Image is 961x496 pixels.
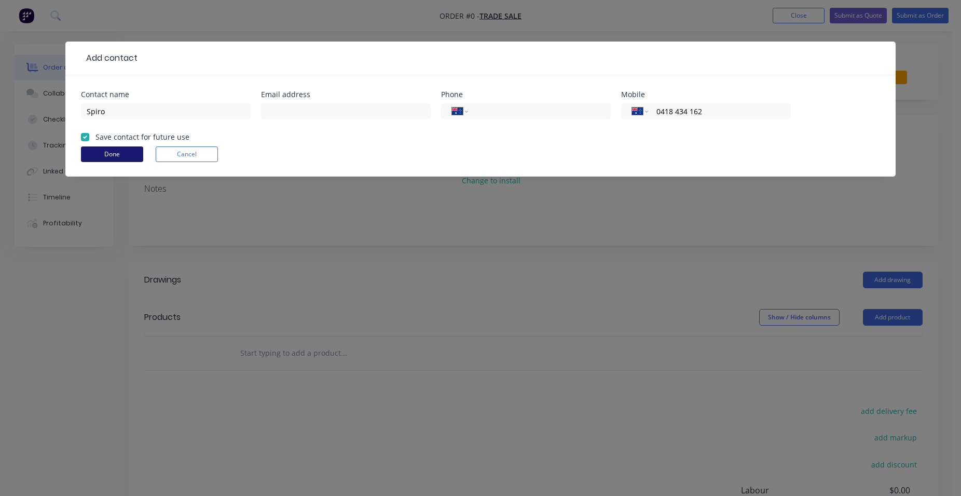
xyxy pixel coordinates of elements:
div: Add contact [81,52,138,64]
div: Email address [261,91,431,98]
div: Phone [441,91,611,98]
label: Save contact for future use [95,131,189,142]
button: Cancel [156,146,218,162]
div: Contact name [81,91,251,98]
div: Mobile [621,91,791,98]
button: Done [81,146,143,162]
